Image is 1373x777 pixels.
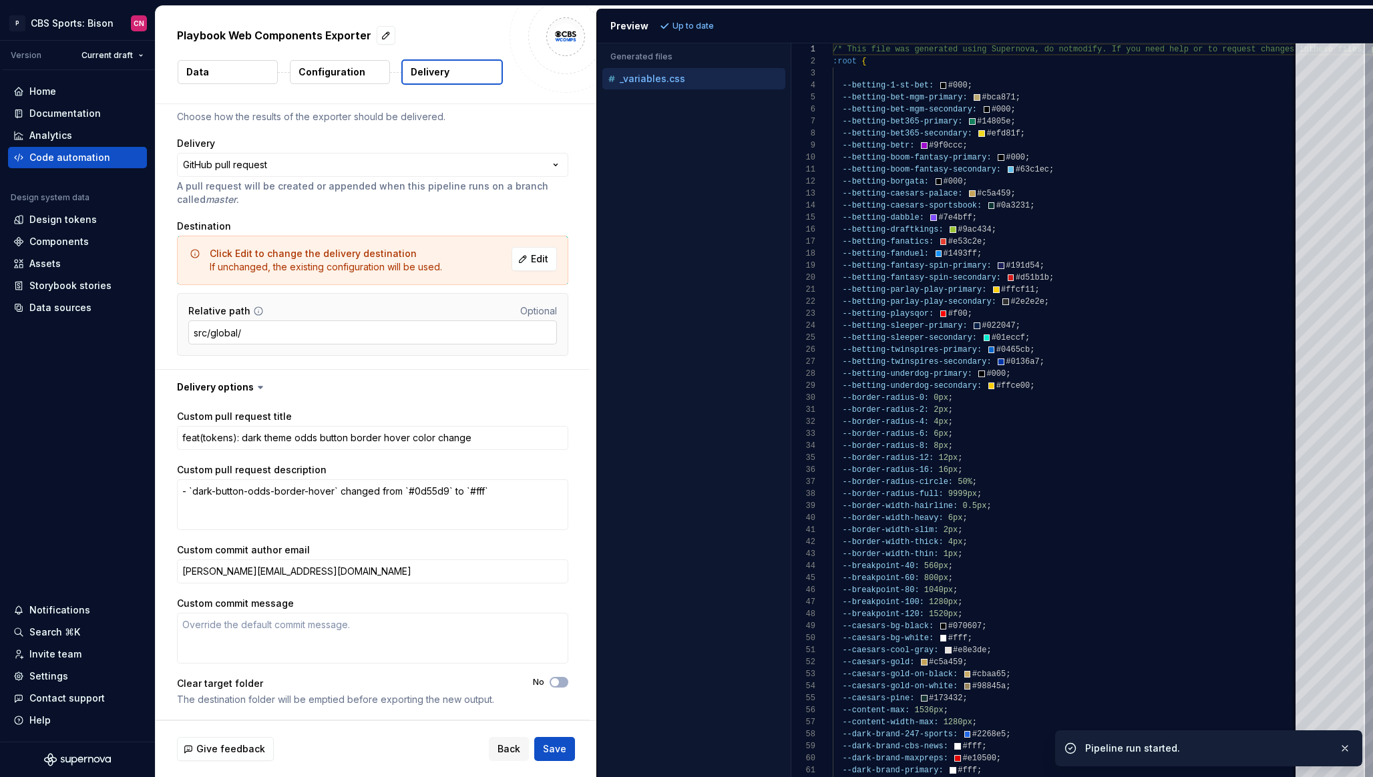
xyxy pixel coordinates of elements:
[610,51,777,62] p: Generated files
[1015,165,1048,174] span: #63c1ec
[977,189,1010,198] span: #c5a459
[842,141,914,150] span: --betting-betr:
[791,248,815,260] div: 18
[29,692,105,705] div: Contact support
[29,279,112,292] div: Storybook stories
[948,513,962,523] span: 6px
[791,115,815,127] div: 7
[953,645,986,655] span: #e8e3de
[996,345,1029,354] span: #0465cb
[791,416,815,428] div: 32
[948,417,952,427] span: ;
[791,368,815,380] div: 28
[943,525,958,535] span: 2px
[8,103,147,124] a: Documentation
[791,91,815,103] div: 5
[11,192,89,203] div: Design system data
[996,201,1029,210] span: #0a3231
[948,573,952,583] span: ;
[842,513,943,523] span: --border-width-heavy:
[986,645,991,655] span: ;
[534,737,575,761] button: Save
[948,405,952,415] span: ;
[977,249,982,258] span: ;
[791,224,815,236] div: 16
[29,129,72,142] div: Analytics
[791,620,815,632] div: 49
[1049,165,1054,174] span: ;
[791,704,815,716] div: 56
[299,65,365,79] p: Configuration
[177,597,294,610] label: Custom commit message
[958,597,962,607] span: ;
[29,151,110,164] div: Code automation
[967,633,972,643] span: ;
[791,692,815,704] div: 55
[842,357,991,366] span: --betting-twinspires-secondary:
[842,321,967,330] span: --betting-sleeper-primary:
[861,57,866,66] span: {
[791,668,815,680] div: 53
[842,694,914,703] span: --caesars-pine:
[924,561,948,571] span: 560px
[842,405,929,415] span: --border-radius-2:
[842,621,934,631] span: --caesars-bg-black:
[842,81,934,90] span: --betting-1-st-bet:
[791,428,815,440] div: 33
[177,479,568,530] textarea: - `dark-button-odds-border-hover` changed from `#0d55d9` to `#fff`
[75,46,150,65] button: Current draft
[842,429,929,439] span: --border-radius-6:
[791,608,815,620] div: 48
[177,463,327,477] label: Custom pull request description
[8,125,147,146] a: Analytics
[29,670,68,683] div: Settings
[938,213,972,222] span: #7e4bff
[3,9,152,37] button: PCBS Sports: BisonCN
[791,332,815,344] div: 25
[938,465,958,475] span: 16px
[1015,273,1048,282] span: #d51b1b
[791,236,815,248] div: 17
[791,596,815,608] div: 47
[842,645,938,655] span: --caesars-cool-gray:
[791,344,815,356] div: 26
[29,213,97,226] div: Design tokens
[948,621,981,631] span: #070607
[842,597,924,607] span: --breakpoint-100:
[991,105,1010,114] span: #000
[177,543,310,557] label: Custom commit author email
[1025,333,1030,342] span: ;
[962,177,967,186] span: ;
[1001,285,1034,294] span: #ffcf11
[977,489,982,499] span: ;
[842,117,962,126] span: --betting-bet365-primary:
[842,129,972,138] span: --betting-bet365-secondary:
[1010,297,1044,306] span: #2e2e2e
[842,477,953,487] span: --border-radius-circle:
[948,237,981,246] span: #e53c2e
[177,110,568,123] p: Choose how the results of the exporter should be delivered.
[842,297,996,306] span: --betting-parlay-play-secondary:
[672,21,714,31] p: Up to date
[1020,129,1024,138] span: ;
[1044,297,1048,306] span: ;
[842,561,919,571] span: --breakpoint-40:
[948,561,952,571] span: ;
[934,417,948,427] span: 4px
[972,670,1005,679] span: #cbaa65
[8,147,147,168] a: Code automation
[411,65,449,79] p: Delivery
[791,127,815,140] div: 8
[842,501,958,511] span: --border-width-hairline:
[1010,105,1015,114] span: ;
[842,165,1001,174] span: --betting-boom-fantasy-secondary:
[929,609,958,619] span: 1520px
[948,537,962,547] span: 4px
[8,275,147,296] a: Storybook stories
[401,59,503,85] button: Delivery
[791,572,815,584] div: 45
[948,633,967,643] span: #fff
[29,301,91,314] div: Data sources
[791,356,815,368] div: 27
[842,549,938,559] span: --border-width-thin:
